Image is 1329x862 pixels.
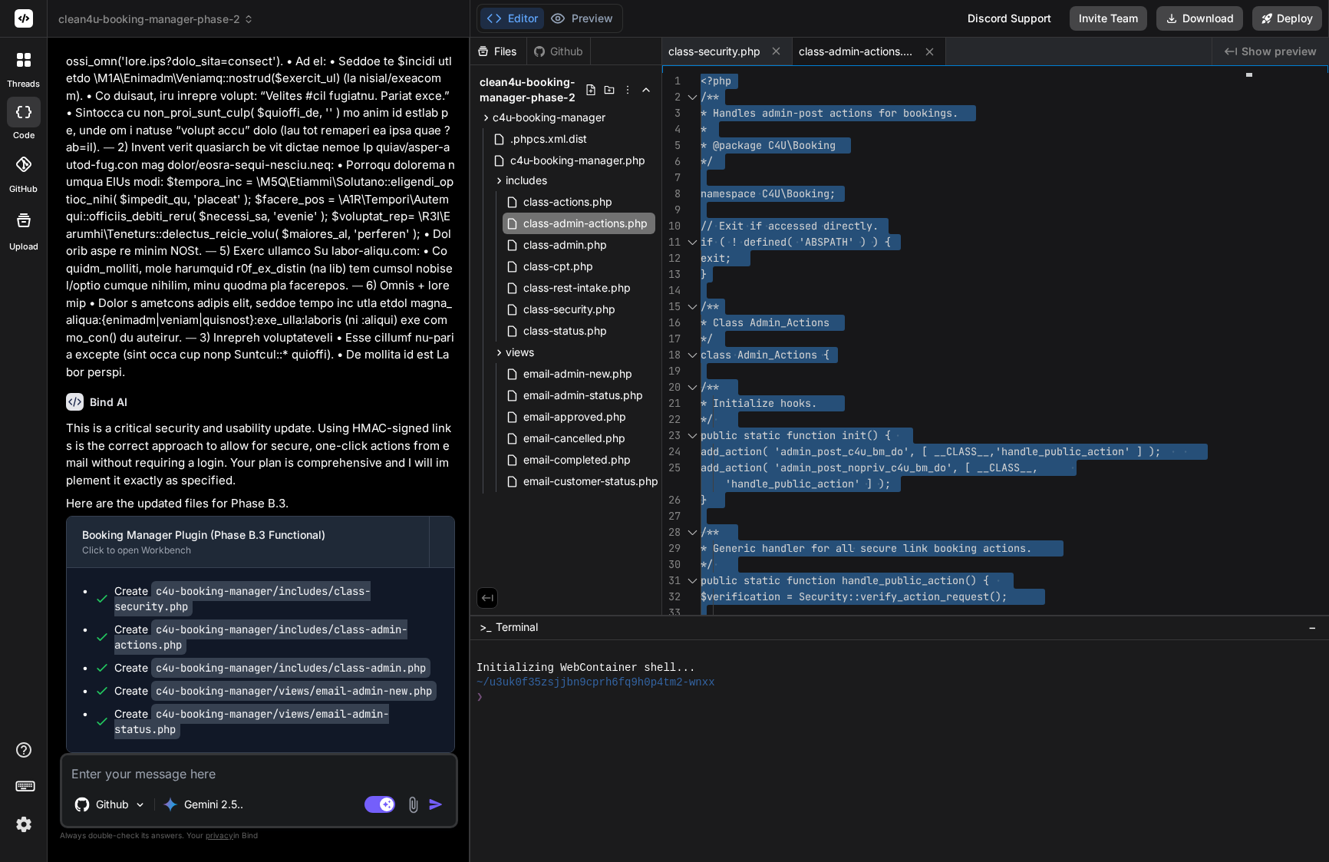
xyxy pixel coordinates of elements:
div: 11 [662,234,681,250]
div: 3 [662,105,681,121]
div: 18 [662,347,681,363]
span: * @package C4U\Booking [701,138,836,152]
span: * Handles admin-post actions for bookings. [701,106,958,120]
div: 24 [662,444,681,460]
button: Download [1156,6,1243,31]
label: Upload [9,240,38,253]
span: class-status.php [522,322,608,340]
span: email-admin-new.php [522,365,634,383]
div: 19 [662,363,681,379]
p: Github [96,797,129,812]
button: Invite Team [1070,6,1147,31]
span: * Initialize hooks. [701,396,817,410]
code: c4u-booking-manager/includes/class-security.php [114,581,371,616]
code: c4u-booking-manager/views/email-admin-new.php [151,681,437,701]
span: class-admin.php [522,236,608,254]
div: Click to collapse the range. [682,89,702,105]
div: Discord Support [958,6,1060,31]
span: Initializing WebContainer shell... [477,661,695,675]
span: if ( ! defined( 'ABSPATH' ) ) { [701,235,891,249]
div: 1 [662,73,681,89]
span: email-admin-status.php [522,386,645,405]
span: tions. [995,541,1032,555]
span: Show preview [1242,44,1317,59]
button: Booking Manager Plugin (Phase B.3 Functional)Click to open Workbench [67,517,429,567]
div: 16 [662,315,681,331]
button: − [1305,615,1320,639]
p: Here are the updated files for Phase B.3. [66,495,455,513]
span: public static function init() { [701,428,891,442]
span: exit; [701,251,731,265]
div: Create [114,660,430,675]
div: Github [527,44,590,59]
code: c4u-booking-manager/includes/class-admin.php [151,658,430,678]
div: 7 [662,170,681,186]
span: add_action( 'admin_post_nopriv_c4u_bm_do', [ __C [701,461,995,474]
div: 28 [662,524,681,540]
div: 17 [662,331,681,347]
div: Click to open Workbench [82,544,414,557]
div: 5 [662,137,681,154]
div: 12 [662,250,681,266]
p: This is a critical security and usability update. Using HMAC-signed links is the correct approach... [66,420,455,489]
span: <?php [701,74,731,88]
span: Terminal [496,619,538,635]
button: Editor [480,8,544,29]
div: Files [470,44,526,59]
img: Gemini 2.5 Pro [163,797,178,812]
span: 'handle_public_action' ] ); [725,477,891,490]
div: 20 [662,379,681,395]
span: 'handle_public_action' ] ); [995,444,1161,458]
span: email-cancelled.php [522,429,627,448]
div: Create [114,706,439,737]
div: Click to collapse the range. [682,379,702,395]
div: 21 [662,395,681,411]
div: 4 [662,121,681,137]
div: 32 [662,589,681,605]
span: class-rest-intake.php [522,279,632,297]
div: 25 [662,460,681,476]
div: Click to collapse the range. [682,428,702,444]
p: Always double-check its answers. Your in Bind [60,828,458,843]
span: class Admin_Actions { [701,348,829,362]
div: 6 [662,154,681,170]
span: LASS__, [995,461,1038,474]
span: c4u-booking-manager.php [509,151,647,170]
span: // Exit if accessed directly. [701,219,879,233]
span: namespace C4U\Booking; [701,187,836,200]
label: GitHub [9,183,38,196]
button: Deploy [1252,6,1322,31]
div: 14 [662,282,681,299]
div: 22 [662,411,681,428]
div: 33 [662,605,681,621]
label: code [13,129,35,142]
span: ~/u3uk0f35zsjjbn9cprh6fq9h0p4tm2-wnxx [477,675,714,690]
span: class-actions.php [522,193,614,211]
span: includes [506,173,547,188]
img: Pick Models [134,798,147,811]
span: class-cpt.php [522,257,595,276]
img: settings [11,811,37,837]
span: clean4u-booking-manager-phase-2 [480,74,585,105]
span: add_action( 'admin_post_c4u_bm_do', [ __CLASS__, [701,444,995,458]
img: icon [428,797,444,812]
button: Preview [544,8,619,29]
span: } [701,493,707,507]
code: c4u-booking-manager/includes/class-admin-actions.php [114,619,407,655]
span: ❯ [477,690,483,705]
div: 27 [662,508,681,524]
div: 2 [662,89,681,105]
span: c4u-booking-manager [493,110,605,125]
div: Create [114,583,439,614]
span: clean4u-booking-manager-phase-2 [58,12,254,27]
div: Click to collapse the range. [682,573,702,589]
div: Create [114,683,437,699]
span: privacy [206,831,233,840]
div: 23 [662,428,681,444]
span: email-completed.php [522,451,632,469]
img: attachment [404,796,422,814]
div: Click to collapse the range. [682,524,702,540]
span: ); [995,590,1007,603]
div: 31 [662,573,681,589]
span: >_ [480,619,491,635]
